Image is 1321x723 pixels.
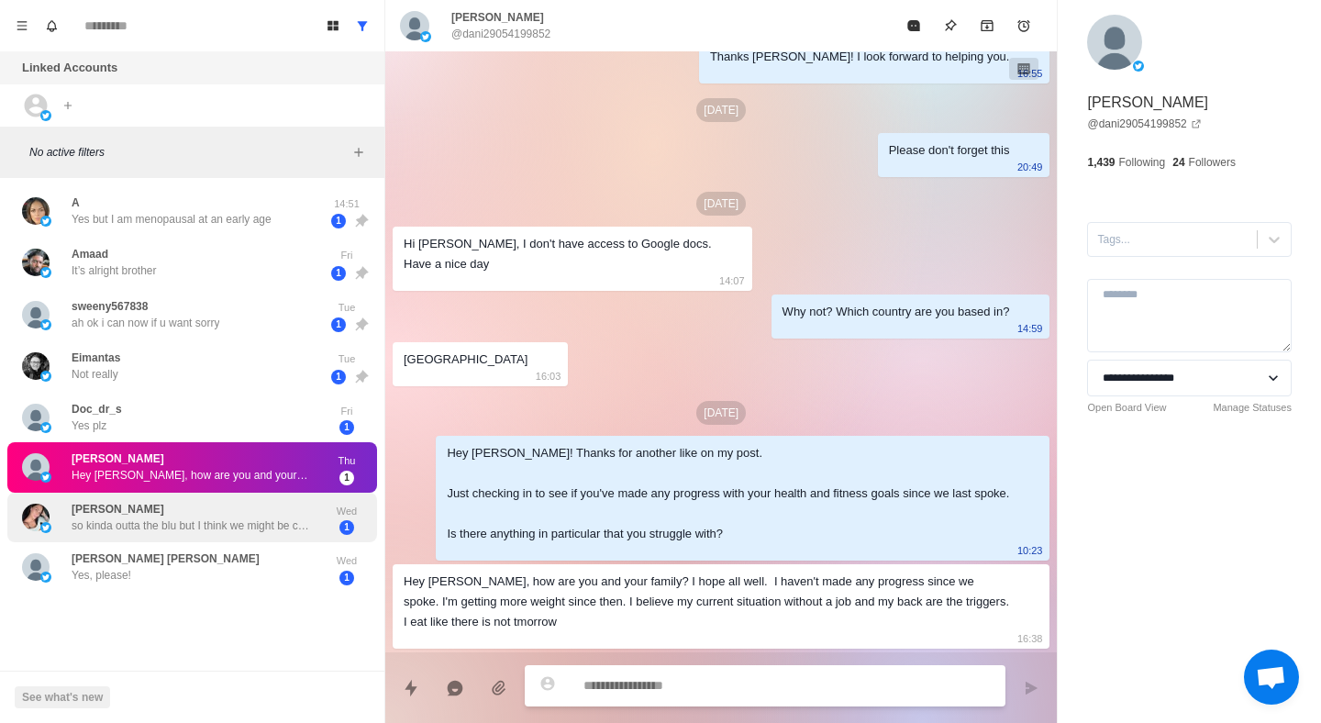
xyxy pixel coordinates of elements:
[40,422,51,433] img: picture
[324,553,370,569] p: Wed
[29,144,348,161] p: No active filters
[22,249,50,276] img: picture
[40,319,51,330] img: picture
[1087,116,1201,132] a: @dani29054199852
[404,234,712,274] div: Hi [PERSON_NAME], I don't have access to Google docs. Have a nice day
[324,300,370,316] p: Tue
[339,571,354,585] span: 1
[22,352,50,380] img: picture
[339,471,354,485] span: 1
[324,404,370,419] p: Fri
[40,572,51,583] img: picture
[40,267,51,278] img: picture
[348,11,377,40] button: Show all conversations
[22,553,50,581] img: picture
[404,572,1009,632] div: Hey [PERSON_NAME], how are you and your family? I hope all well. I haven't made any progress sinc...
[22,59,117,77] p: Linked Accounts
[400,11,429,40] img: picture
[481,670,517,706] button: Add media
[420,31,431,42] img: picture
[339,420,354,435] span: 1
[40,110,51,121] img: picture
[1133,61,1144,72] img: picture
[324,351,370,367] p: Tue
[72,501,164,517] p: [PERSON_NAME]
[40,216,51,227] img: picture
[696,401,746,425] p: [DATE]
[710,47,1010,67] div: Thanks [PERSON_NAME]! I look forward to helping you.
[404,350,527,370] div: [GEOGRAPHIC_DATA]
[1017,318,1043,339] p: 14:59
[22,404,50,431] img: picture
[1172,154,1184,171] p: 24
[40,472,51,483] img: picture
[40,371,51,382] img: picture
[339,520,354,535] span: 1
[7,11,37,40] button: Menu
[72,262,157,279] p: It’s alright brother
[1244,650,1299,705] a: Open chat
[72,517,310,534] p: so kinda outta the blu but I think we might be close &amp; i recently dumped my ex...not gonna li...
[72,211,272,228] p: Yes but I am menopausal at an early age
[348,141,370,163] button: Add filters
[72,315,219,331] p: ah ok i can now if u want sorry
[1189,154,1236,171] p: Followers
[447,443,1009,544] div: Hey [PERSON_NAME]! Thanks for another like on my post. Just checking in to see if you've made any...
[783,302,1010,322] div: Why not? Which country are you based in?
[932,7,969,44] button: Pin
[331,214,346,228] span: 1
[1087,154,1115,171] p: 1,439
[324,196,370,212] p: 14:51
[331,370,346,384] span: 1
[1017,540,1043,561] p: 10:23
[22,301,50,328] img: picture
[72,366,118,383] p: Not really
[1087,15,1142,70] img: picture
[324,453,370,469] p: Thu
[1017,628,1043,649] p: 16:38
[22,453,50,481] img: picture
[1017,157,1043,177] p: 20:49
[324,504,370,519] p: Wed
[1087,92,1208,114] p: [PERSON_NAME]
[451,9,544,26] p: [PERSON_NAME]
[1087,400,1166,416] a: Open Board View
[437,670,473,706] button: Reply with AI
[331,266,346,281] span: 1
[318,11,348,40] button: Board View
[72,467,310,484] p: Hey [PERSON_NAME], how are you and your family? I hope all well. I haven't made any progress sinc...
[15,686,110,708] button: See what's new
[1013,670,1049,706] button: Send message
[331,317,346,332] span: 1
[72,450,164,467] p: [PERSON_NAME]
[40,522,51,533] img: picture
[324,248,370,263] p: Fri
[451,26,550,42] p: @dani29054199852
[72,195,80,211] p: A
[72,567,131,584] p: Yes, please!
[895,7,932,44] button: Mark as read
[72,350,120,366] p: Eimantas
[696,98,746,122] p: [DATE]
[719,271,745,291] p: 14:07
[72,246,108,262] p: Amaad
[72,401,122,417] p: Doc_dr_s
[1005,7,1042,44] button: Add reminder
[393,670,429,706] button: Quick replies
[1119,154,1166,171] p: Following
[696,192,746,216] p: [DATE]
[1213,400,1292,416] a: Manage Statuses
[72,417,106,434] p: Yes plz
[72,551,260,567] p: [PERSON_NAME] [PERSON_NAME]
[889,140,1010,161] div: Please don't forget this
[37,11,66,40] button: Notifications
[22,197,50,225] img: picture
[72,298,148,315] p: sweeny567838
[536,366,561,386] p: 16:03
[57,95,79,117] button: Add account
[22,504,50,531] img: picture
[969,7,1005,44] button: Archive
